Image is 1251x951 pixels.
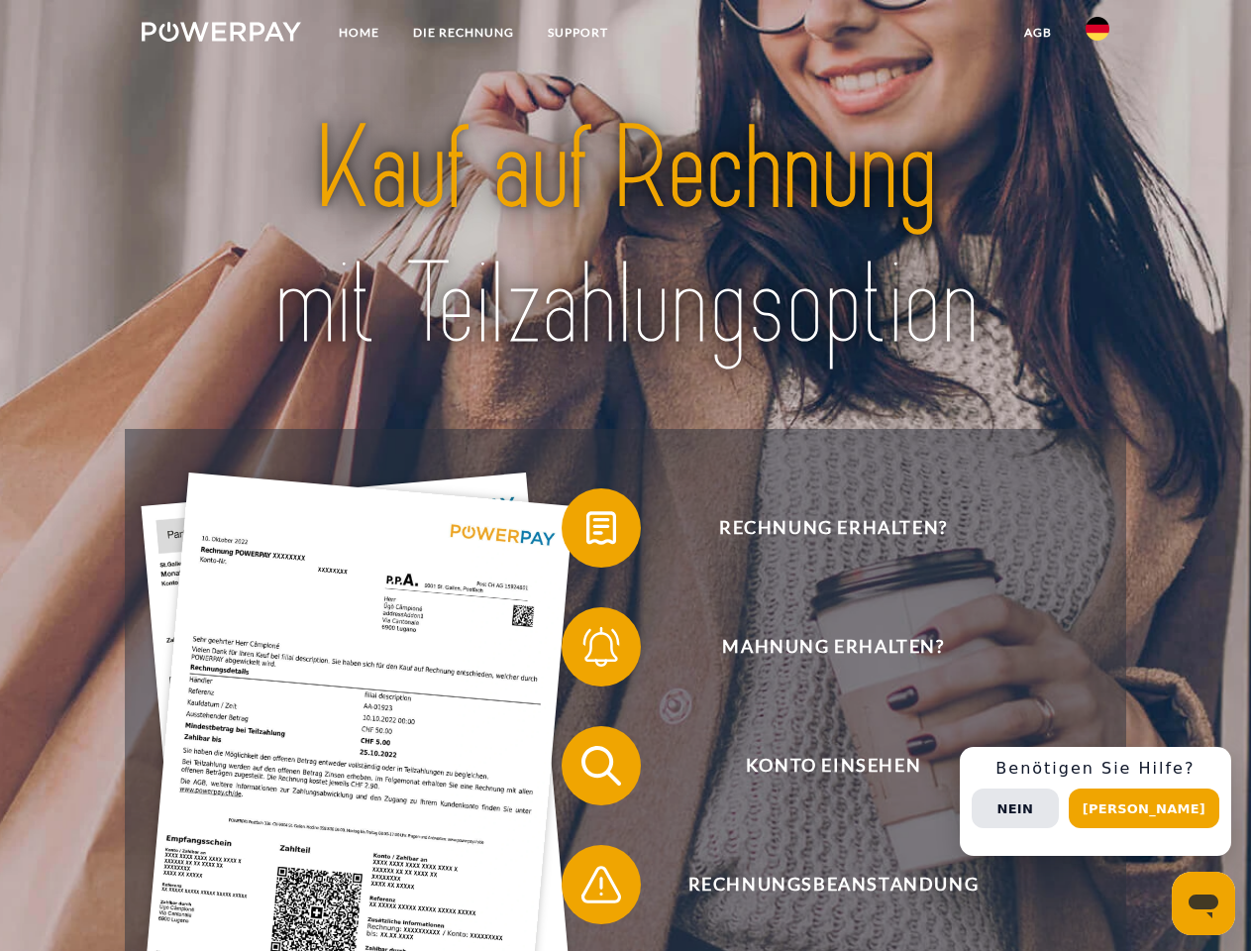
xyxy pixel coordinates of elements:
button: Rechnungsbeanstandung [562,845,1077,924]
img: title-powerpay_de.svg [189,95,1062,379]
img: qb_warning.svg [576,860,626,909]
iframe: Schaltfläche zum Öffnen des Messaging-Fensters [1172,872,1235,935]
img: logo-powerpay-white.svg [142,22,301,42]
span: Mahnung erhalten? [590,607,1076,687]
span: Rechnungsbeanstandung [590,845,1076,924]
a: agb [1007,15,1069,51]
div: Schnellhilfe [960,747,1231,856]
a: SUPPORT [531,15,625,51]
button: Konto einsehen [562,726,1077,805]
a: DIE RECHNUNG [396,15,531,51]
span: Rechnung erhalten? [590,488,1076,568]
img: de [1086,17,1109,41]
h3: Benötigen Sie Hilfe? [972,759,1219,779]
button: Rechnung erhalten? [562,488,1077,568]
button: [PERSON_NAME] [1069,789,1219,828]
a: Home [322,15,396,51]
button: Mahnung erhalten? [562,607,1077,687]
span: Konto einsehen [590,726,1076,805]
img: qb_bell.svg [576,622,626,672]
img: qb_bill.svg [576,503,626,553]
button: Nein [972,789,1059,828]
img: qb_search.svg [576,741,626,791]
